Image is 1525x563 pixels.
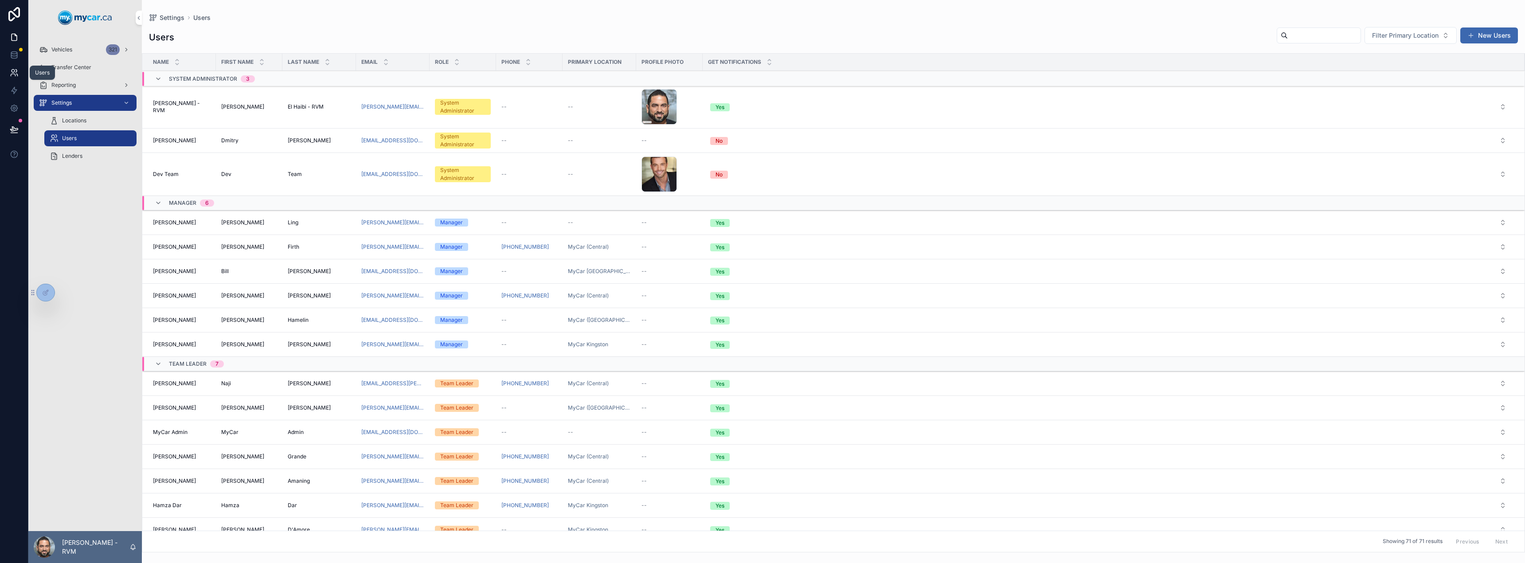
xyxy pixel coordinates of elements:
[641,341,697,348] a: --
[703,99,1513,115] button: Select Button
[703,263,1514,280] a: Select Button
[288,171,302,178] span: Team
[361,219,424,226] a: [PERSON_NAME][EMAIL_ADDRESS][DOMAIN_NAME]
[568,429,631,436] a: --
[435,379,491,387] a: Team Leader
[501,268,557,275] a: --
[568,103,631,110] a: --
[568,268,631,275] a: MyCar [GEOGRAPHIC_DATA]
[221,317,264,324] span: [PERSON_NAME]
[62,117,86,124] span: Locations
[703,399,1514,416] a: Select Button
[288,219,298,226] span: Ling
[703,336,1513,352] button: Select Button
[34,77,137,93] a: Reporting
[221,429,277,436] a: MyCar
[361,453,424,460] a: [PERSON_NAME][EMAIL_ADDRESS][DOMAIN_NAME]
[568,453,609,460] span: MyCar (Central)
[501,292,549,299] a: [PHONE_NUMBER]
[361,317,424,324] a: [EMAIL_ADDRESS][DOMAIN_NAME]
[641,243,697,250] a: --
[641,268,647,275] span: --
[361,429,424,436] a: [EMAIL_ADDRESS][DOMAIN_NAME]
[160,13,184,22] span: Settings
[716,317,724,325] div: Yes
[641,219,697,226] a: --
[703,375,1513,391] button: Select Button
[361,380,424,387] a: [EMAIL_ADDRESS][PERSON_NAME][DOMAIN_NAME]
[193,13,211,22] span: Users
[153,171,179,178] span: Dev Team
[58,11,112,25] img: App logo
[221,453,264,460] span: [PERSON_NAME]
[568,292,631,299] a: MyCar (Central)
[361,171,424,178] a: [EMAIL_ADDRESS][DOMAIN_NAME]
[641,341,647,348] span: --
[221,380,231,387] span: Naji
[34,59,137,75] a: Transfer Center
[568,429,573,436] span: --
[34,95,137,111] a: Settings
[62,135,77,142] span: Users
[501,243,557,250] a: [PHONE_NUMBER]
[501,292,557,299] a: [PHONE_NUMBER]
[288,453,306,460] span: Grande
[568,243,609,250] span: MyCar (Central)
[288,341,331,348] span: [PERSON_NAME]
[440,379,473,387] div: Team Leader
[153,341,211,348] a: [PERSON_NAME]
[221,341,264,348] span: [PERSON_NAME]
[153,137,196,144] span: [PERSON_NAME]
[641,243,647,250] span: --
[716,404,724,412] div: Yes
[221,103,277,110] a: [PERSON_NAME]
[288,268,331,275] span: [PERSON_NAME]
[703,312,1513,328] button: Select Button
[361,292,424,299] a: [PERSON_NAME][EMAIL_ADDRESS][DOMAIN_NAME]
[221,341,277,348] a: [PERSON_NAME]
[51,82,76,89] span: Reporting
[435,166,491,182] a: System Administrator
[221,404,264,411] span: [PERSON_NAME]
[361,477,424,485] a: [PERSON_NAME][EMAIL_ADDRESS][DOMAIN_NAME]
[169,75,237,82] span: System Administrator
[568,341,608,348] a: MyCar Kingston
[568,477,609,485] a: MyCar (Central)
[501,404,507,411] span: --
[153,341,196,348] span: [PERSON_NAME]
[641,404,647,411] span: --
[435,267,491,275] a: Manager
[221,380,277,387] a: Naji
[361,404,424,411] a: [PERSON_NAME][EMAIL_ADDRESS][DOMAIN_NAME]
[221,292,277,299] a: [PERSON_NAME]
[568,317,631,324] a: MyCar ([GEOGRAPHIC_DATA])
[169,199,196,207] span: Manager
[501,341,507,348] span: --
[641,380,697,387] a: --
[501,171,507,178] span: --
[149,13,184,22] a: Settings
[221,103,264,110] span: [PERSON_NAME]
[641,292,647,299] span: --
[703,215,1513,231] button: Select Button
[641,477,647,485] span: --
[361,137,424,144] a: [EMAIL_ADDRESS][DOMAIN_NAME]
[703,400,1513,416] button: Select Button
[568,171,573,178] span: --
[153,453,196,460] span: [PERSON_NAME]
[221,137,277,144] a: Dmitry
[288,219,351,226] a: Ling
[716,429,724,437] div: Yes
[153,429,188,436] span: MyCar Admin
[435,292,491,300] a: Manager
[440,428,473,436] div: Team Leader
[288,317,309,324] span: Hamelin
[568,292,609,299] a: MyCar (Central)
[1365,27,1457,44] button: Select Button
[288,429,351,436] a: Admin
[641,317,647,324] span: --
